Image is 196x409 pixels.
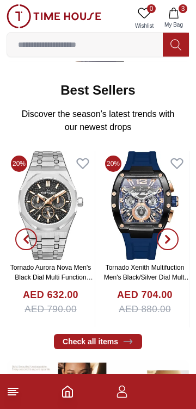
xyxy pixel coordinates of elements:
span: 3 [179,4,187,13]
img: Tornado Aurora Nova Men's Black Dial Multi Function Watch - T23104-SBSBK [7,151,95,260]
h4: AED 704.00 [117,288,173,302]
p: Discover the season’s latest trends with our newest drops [15,108,181,134]
span: AED 790.00 [24,302,77,317]
h4: AED 632.00 [23,288,78,302]
a: Tornado Xenith Multifuction Men's Black/Silver Dial Multi Function Watch - T23105-SSBB [104,264,191,301]
span: My Bag [160,21,187,29]
a: Tornado Aurora Nova Men's Black Dial Multi Function Watch - T23104-SBSBK [10,264,93,291]
img: Tornado Xenith Multifuction Men's Black/Silver Dial Multi Function Watch - T23105-SSBB [101,151,189,260]
span: AED 880.00 [119,302,171,317]
a: 0Wishlist [131,4,158,32]
span: 0 [147,4,156,13]
a: Check all items [54,334,142,349]
a: Home [61,385,74,398]
span: 20% [105,156,121,172]
span: Wishlist [131,22,158,30]
h2: Best Sellers [60,82,135,99]
img: ... [7,4,101,28]
button: 3My Bag [158,4,189,32]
